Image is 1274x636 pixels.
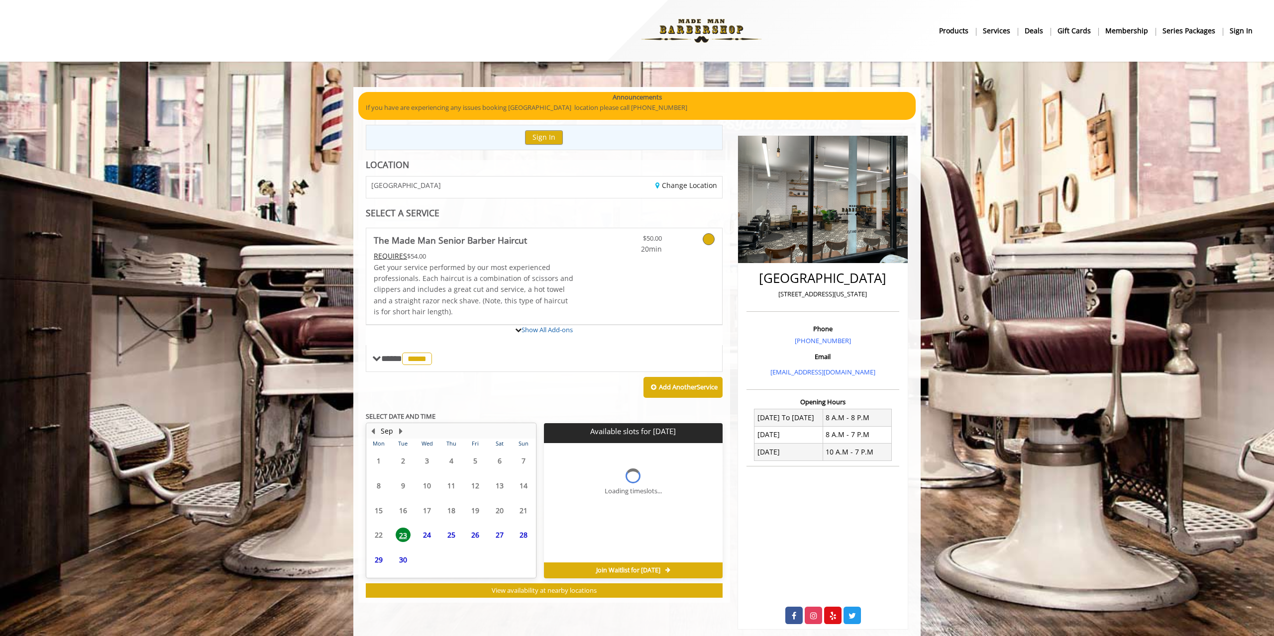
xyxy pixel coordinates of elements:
p: Get your service performed by our most experienced professionals. Each haircut is a combination o... [374,262,574,318]
td: Select day27 [487,523,511,547]
h2: [GEOGRAPHIC_DATA] [749,271,897,285]
a: [PHONE_NUMBER] [795,336,851,345]
h3: Phone [749,325,897,332]
b: The Made Man Senior Barber Haircut [374,233,527,247]
a: Gift cardsgift cards [1051,23,1098,38]
a: [EMAIL_ADDRESS][DOMAIN_NAME] [770,367,875,376]
td: Select day24 [415,523,439,547]
p: [STREET_ADDRESS][US_STATE] [749,289,897,299]
button: Add AnotherService [643,377,723,398]
td: 8 A.M - 8 P.M [823,409,891,426]
td: [DATE] [754,426,823,443]
button: Previous Month [369,426,377,437]
td: [DATE] To [DATE] [754,409,823,426]
td: Select day30 [391,547,415,572]
a: Change Location [655,181,717,190]
button: Next Month [397,426,405,437]
b: Deals [1025,25,1043,36]
th: Tue [391,439,415,449]
p: Available slots for [DATE] [548,427,718,436]
a: Series packagesSeries packages [1156,23,1223,38]
b: sign in [1230,25,1253,36]
b: Add Another Service [659,382,718,391]
span: 20min [603,244,662,255]
a: DealsDeals [1018,23,1051,38]
th: Mon [367,439,391,449]
td: 10 A.M - 7 P.M [823,444,891,460]
span: 26 [468,528,483,542]
span: Join Waitlist for [DATE] [596,566,660,574]
span: 27 [492,528,507,542]
div: Loading timeslots... [605,486,662,496]
td: 8 A.M - 7 P.M [823,426,891,443]
a: Show All Add-ons [522,325,573,334]
b: SELECT DATE AND TIME [366,412,435,421]
button: Sign In [525,130,563,145]
b: Series packages [1163,25,1215,36]
button: Sep [381,426,393,437]
td: [DATE] [754,444,823,460]
p: If you have are experiencing any issues booking [GEOGRAPHIC_DATA] location please call [PHONE_NUM... [366,102,908,113]
span: [GEOGRAPHIC_DATA] [371,182,441,189]
b: products [939,25,968,36]
span: 23 [396,528,411,542]
h3: Email [749,353,897,360]
span: This service needs some Advance to be paid before we block your appointment [374,251,407,261]
b: Announcements [613,92,662,102]
a: Productsproducts [932,23,976,38]
th: Fri [463,439,487,449]
th: Wed [415,439,439,449]
th: Sun [512,439,536,449]
a: MembershipMembership [1098,23,1156,38]
div: SELECT A SERVICE [366,208,723,218]
img: Made Man Barbershop logo [633,3,770,58]
div: $54.00 [374,251,574,262]
div: The Made Man Senior Barber Haircut Add-onS [366,324,723,325]
td: Select day28 [512,523,536,547]
span: 25 [444,528,459,542]
a: $50.00 [603,228,662,255]
b: LOCATION [366,159,409,171]
td: Select day26 [463,523,487,547]
a: ServicesServices [976,23,1018,38]
td: Select day29 [367,547,391,572]
b: Services [983,25,1010,36]
th: Sat [487,439,511,449]
td: Select day25 [439,523,463,547]
span: 28 [516,528,531,542]
span: 29 [371,552,386,567]
span: 30 [396,552,411,567]
a: sign insign in [1223,23,1260,38]
b: Membership [1105,25,1148,36]
b: gift cards [1058,25,1091,36]
h3: Opening Hours [746,398,899,405]
td: Select day23 [391,523,415,547]
span: View availability at nearby locations [492,586,597,595]
button: View availability at nearby locations [366,583,723,598]
span: 24 [420,528,434,542]
th: Thu [439,439,463,449]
